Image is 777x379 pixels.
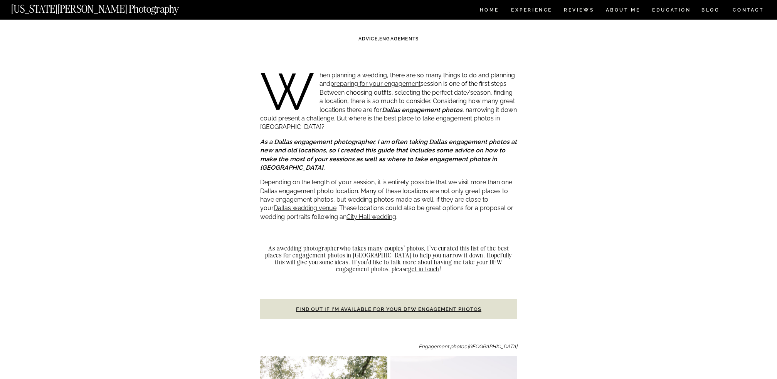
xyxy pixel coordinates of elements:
[382,106,462,114] strong: Dallas engagement photos
[379,36,419,42] a: ENGAGEMENTS
[511,8,552,14] a: Experience
[260,138,517,171] em: As a Dallas engagement photographer, I am often taking Dallas engagement photos at new and old lo...
[651,8,692,14] a: EDUCATION
[346,213,396,220] a: City Hall wedding
[274,204,336,212] a: Dallas wedding venue
[260,245,517,272] h2: As a who takes many couples’ photos, I’ve curated this list of the best places for engagement pho...
[419,344,517,349] em: Engagement photos [GEOGRAPHIC_DATA]
[260,178,517,221] p: Depending on the length of your session, it is entirely possible that we visit more than one Dall...
[280,244,340,252] a: wedding photographer
[478,8,500,14] a: HOME
[605,8,641,14] a: ABOUT ME
[260,71,517,132] p: When planning a wedding, there are so many things to do and planning and session is one of the fi...
[11,4,205,10] a: [US_STATE][PERSON_NAME] Photography
[701,8,720,14] a: BLOG
[296,306,481,312] a: Find out if I’m available for your DFW engagement photos
[358,36,378,42] a: ADVICE
[732,6,764,14] a: CONTACT
[276,35,501,42] h3: ,
[564,8,593,14] a: REVIEWS
[408,265,439,273] a: get in touch
[330,80,420,87] a: preparing for your engagement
